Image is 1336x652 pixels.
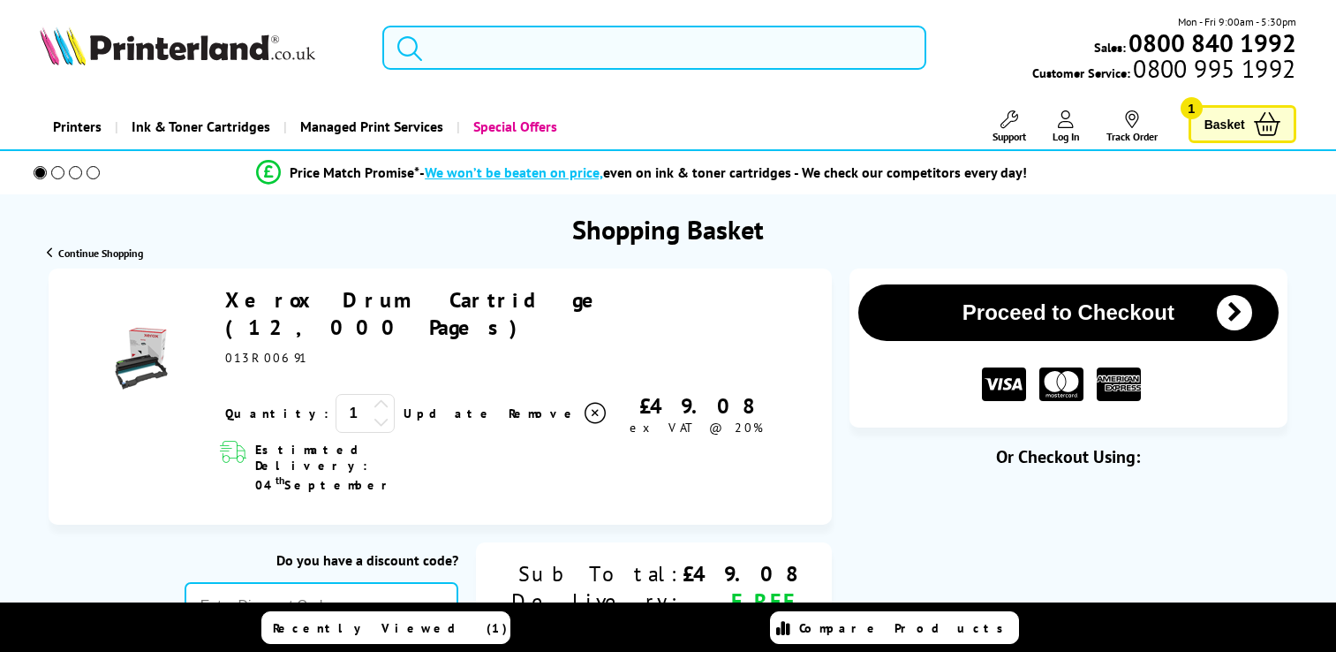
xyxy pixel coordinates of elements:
[1126,34,1296,51] a: 0800 840 1992
[110,328,172,390] img: Xerox Drum Cartridge (12,000 Pages)
[1106,110,1158,143] a: Track Order
[1204,112,1245,136] span: Basket
[225,350,307,366] span: 013R00691
[982,368,1026,402] img: VISA
[40,104,115,149] a: Printers
[255,442,460,493] span: Estimated Delivery: 04 September
[115,104,283,149] a: Ink & Toner Cartridges
[511,560,683,588] div: Sub Total:
[283,104,457,149] a: Managed Print Services
[273,620,508,636] span: Recently Viewed (1)
[276,474,284,487] sup: th
[40,27,360,69] a: Printerland Logo
[185,582,458,630] input: Enter Discount Code...
[509,400,608,427] a: Delete item from your basket
[419,163,1027,181] div: - even on ink & toner cartridges - We check our competitors every day!
[290,163,419,181] span: Price Match Promise*
[892,587,1245,648] div: Amazon Pay - Use your Amazon account
[40,27,315,65] img: Printerland Logo
[1053,110,1080,143] a: Log In
[404,406,494,421] a: Update
[1189,105,1296,143] a: Basket 1
[799,620,1013,636] span: Compare Products
[892,497,1245,536] iframe: PayPal
[185,551,458,569] div: Do you have a discount code?
[993,110,1026,143] a: Support
[1039,368,1083,402] img: MASTER CARD
[683,560,796,588] div: £49.08
[608,392,785,420] div: £49.08
[630,420,763,436] span: ex VAT @ 20%
[1128,27,1296,59] b: 0800 840 1992
[47,246,143,260] a: Continue Shopping
[1178,13,1296,30] span: Mon - Fri 9:00am - 5:30pm
[58,246,143,260] span: Continue Shopping
[572,212,764,246] h1: Shopping Basket
[1032,60,1295,81] span: Customer Service:
[509,406,578,421] span: Remove
[511,588,683,615] div: Delivery:
[683,588,796,615] div: FREE
[858,284,1279,341] button: Proceed to Checkout
[849,445,1287,468] div: Or Checkout Using:
[1094,39,1126,56] span: Sales:
[1053,130,1080,143] span: Log In
[261,611,510,644] a: Recently Viewed (1)
[1130,60,1295,77] span: 0800 995 1992
[225,286,612,341] a: Xerox Drum Cartridge (12,000 Pages)
[993,130,1026,143] span: Support
[132,104,270,149] span: Ink & Toner Cartridges
[225,406,328,421] span: Quantity:
[457,104,570,149] a: Special Offers
[1097,368,1141,402] img: American Express
[1181,97,1203,119] span: 1
[770,611,1019,644] a: Compare Products
[425,163,603,181] span: We won’t be beaten on price,
[9,157,1274,188] li: modal_Promise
